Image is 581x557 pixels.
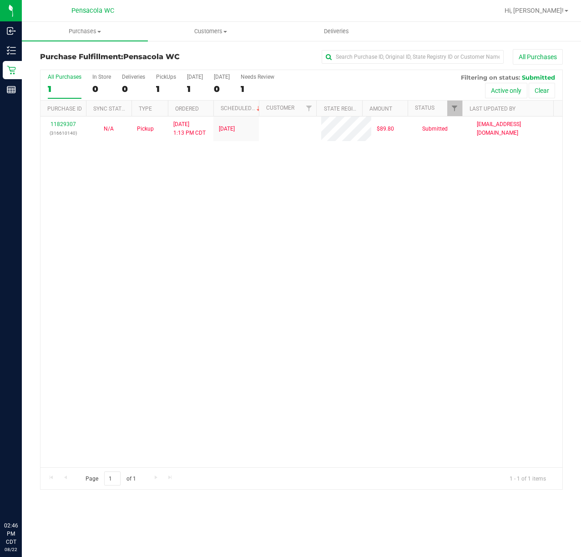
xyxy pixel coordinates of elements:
span: Not Applicable [104,126,114,132]
a: Filter [447,101,462,116]
a: Scheduled [221,105,262,111]
a: Sync Status [93,106,128,112]
a: Last Updated By [470,106,515,112]
a: Customers [148,22,274,41]
a: Deliveries [273,22,399,41]
button: N/A [104,125,114,133]
button: Active only [485,83,527,98]
span: Pensacola WC [71,7,114,15]
a: Ordered [175,106,199,112]
a: Status [415,105,434,111]
a: Customer [266,105,294,111]
div: All Purchases [48,74,81,80]
inline-svg: Retail [7,66,16,75]
div: 1 [187,84,203,94]
div: PickUps [156,74,176,80]
a: Amount [369,106,392,112]
span: Pickup [137,125,154,133]
input: 1 [104,471,121,486]
span: Submitted [422,125,448,133]
a: Purchase ID [47,106,82,112]
input: Search Purchase ID, Original ID, State Registry ID or Customer Name... [322,50,504,64]
div: 1 [48,84,81,94]
a: State Registry ID [324,106,372,112]
button: Clear [529,83,555,98]
div: 0 [214,84,230,94]
h3: Purchase Fulfillment: [40,53,214,61]
a: Type [139,106,152,112]
div: 1 [241,84,274,94]
p: (316610140) [46,129,81,137]
inline-svg: Inventory [7,46,16,55]
div: 1 [156,84,176,94]
a: Filter [301,101,316,116]
p: 08/22 [4,546,18,553]
span: Submitted [522,74,555,81]
div: 0 [92,84,111,94]
span: Deliveries [312,27,361,35]
span: [EMAIL_ADDRESS][DOMAIN_NAME] [477,120,557,137]
span: Page of 1 [78,471,143,486]
button: All Purchases [513,49,563,65]
p: 02:46 PM CDT [4,522,18,546]
div: Needs Review [241,74,274,80]
inline-svg: Reports [7,85,16,94]
inline-svg: Inbound [7,26,16,35]
div: In Store [92,74,111,80]
a: 11829307 [51,121,76,127]
span: [DATE] [219,125,235,133]
span: Pensacola WC [123,52,180,61]
span: [DATE] 1:13 PM CDT [173,120,206,137]
span: Purchases [22,27,148,35]
div: Deliveries [122,74,145,80]
div: [DATE] [214,74,230,80]
span: 1 - 1 of 1 items [502,471,553,485]
div: 0 [122,84,145,94]
iframe: Resource center [9,484,36,511]
span: Filtering on status: [461,74,520,81]
span: Hi, [PERSON_NAME]! [505,7,564,14]
a: Purchases [22,22,148,41]
div: [DATE] [187,74,203,80]
span: Customers [148,27,273,35]
span: $89.80 [377,125,394,133]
